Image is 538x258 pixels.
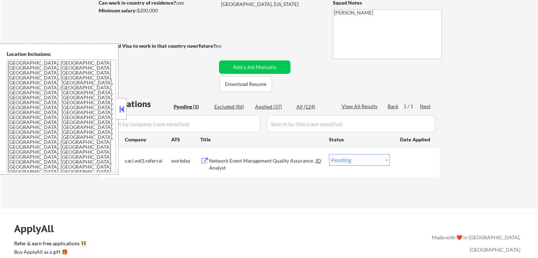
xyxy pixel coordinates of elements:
[388,103,399,110] div: Back
[99,7,216,14] div: $200,000
[209,157,316,171] div: Network Event Management Quality Assurance Analyst
[216,42,236,49] div: no
[219,60,290,74] button: Add a Job Manually
[429,231,520,256] div: Made with ❤️ in [GEOGRAPHIC_DATA], [GEOGRAPHIC_DATA]
[174,103,209,110] div: Pending (1)
[200,136,322,143] div: Title
[220,76,272,92] button: Download Resume
[400,136,431,143] div: Date Applied
[99,43,217,49] strong: Will need Visa to work in that country now/future?:
[101,100,171,108] div: Applications
[14,248,85,257] a: Buy ApplyAll as a gift 🎁
[125,136,171,143] div: Company
[420,103,431,110] div: Next
[171,136,200,143] div: ATS
[14,223,62,235] div: ApplyAll
[296,103,332,110] div: All (124)
[101,115,260,132] input: Search by company (case sensitive)
[125,157,171,164] div: caci.wd1.referral
[214,103,250,110] div: Excluded (86)
[342,103,380,110] div: View All Results
[7,51,116,58] div: Location Inclusions:
[99,7,137,13] strong: Minimum salary:
[315,154,322,167] div: JD
[255,103,290,110] div: Applied (37)
[14,241,284,248] a: Refer & earn free applications 👯‍♀️
[267,115,435,132] input: Search by title (case sensitive)
[171,157,200,164] div: workday
[404,103,420,110] div: 1 / 1
[14,250,85,254] div: Buy ApplyAll as a gift 🎁
[329,133,390,146] div: Status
